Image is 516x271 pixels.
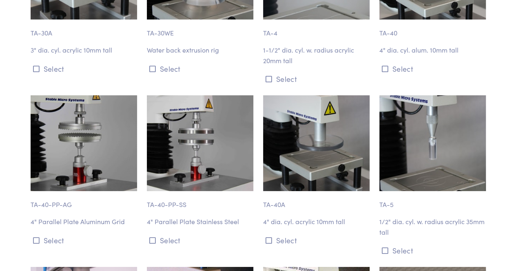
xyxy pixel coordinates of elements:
[31,216,137,227] p: 4" Parallel Plate Aluminum Grid
[263,45,370,66] p: 1-1/2" dia. cyl. w. radius acrylic 20mm tall
[263,72,370,86] button: Select
[31,45,137,55] p: 3" dia. cyl. acrylic 10mm tall
[147,234,253,247] button: Select
[379,20,486,38] p: TA-40
[263,95,370,191] img: cylinder_ta-40a_4-inch-diameter.jpg
[263,216,370,227] p: 4" dia. cyl. acrylic 10mm tall
[147,45,253,55] p: Water back extrusion rig
[379,244,486,257] button: Select
[147,216,253,227] p: 4" Parallel Plate Stainless Steel
[379,216,486,237] p: 1/2" dia. cyl. w. radius acrylic 35mm tall
[31,95,137,191] img: cylinder_ta-40-pp-ag.jpg
[379,95,486,191] img: cylinder_ta-5_half-inch-diameter.jpg
[379,62,486,75] button: Select
[379,191,486,210] p: TA-5
[263,20,370,38] p: TA-4
[31,62,137,75] button: Select
[147,62,253,75] button: Select
[147,20,253,38] p: TA-30WE
[31,234,137,247] button: Select
[147,95,253,191] img: cylinder_ta-40-pp-ss.jpg
[31,191,137,210] p: TA-40-PP-AG
[379,45,486,55] p: 4" dia. cyl. alum. 10mm tall
[263,234,370,247] button: Select
[147,191,253,210] p: TA-40-PP-SS
[263,191,370,210] p: TA-40A
[31,20,137,38] p: TA-30A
